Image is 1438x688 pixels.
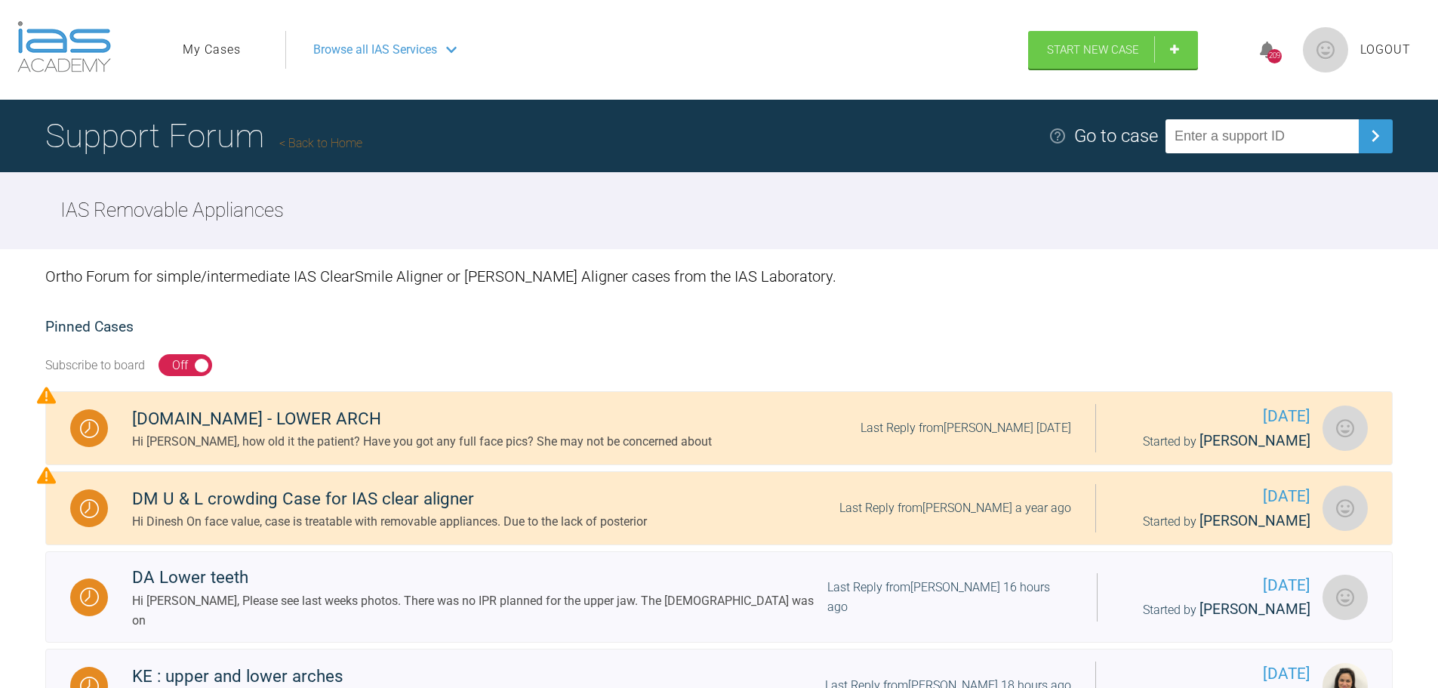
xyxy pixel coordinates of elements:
span: [DATE] [1120,484,1310,509]
a: WaitingDM U & L crowding Case for IAS clear alignerHi Dinesh On face value, case is treatable wit... [45,471,1393,545]
div: Hi Dinesh On face value, case is treatable with removable appliances. Due to the lack of posterior [132,512,647,532]
img: help.e70b9f3d.svg [1048,127,1067,145]
div: Off [172,356,188,375]
div: Started by [1120,510,1310,533]
span: [DATE] [1120,662,1310,686]
img: Dinesh Martin [1323,486,1368,531]
span: Start New Case [1047,43,1139,57]
div: Go to case [1074,122,1158,150]
span: [PERSON_NAME] [1199,600,1310,618]
img: Maria Rodrigues [1323,575,1368,620]
h2: Pinned Cases [45,316,1393,339]
input: Enter a support ID [1165,119,1359,153]
h2: IAS Removable Appliances [60,195,284,227]
img: Waiting [80,499,99,518]
span: [DATE] [1120,404,1310,429]
div: Last Reply from [PERSON_NAME] [DATE] [861,418,1071,438]
img: chevronRight.28bd32b0.svg [1363,124,1387,148]
a: WaitingDA Lower teethHi [PERSON_NAME], Please see last weeks photos. There was no IPR planned for... [45,551,1393,643]
a: Back to Home [279,136,362,150]
div: Last Reply from [PERSON_NAME] 16 hours ago [827,578,1073,616]
img: Priority [37,466,56,485]
span: [PERSON_NAME] [1199,512,1310,529]
a: Logout [1360,40,1411,60]
img: profile.png [1303,27,1348,73]
div: Hi [PERSON_NAME], Please see last weeks photos. There was no IPR planned for the upper jaw. The [... [132,591,827,630]
div: Hi [PERSON_NAME], how old it the patient? Have you got any full face pics? She may not be concern... [132,432,712,452]
a: My Cases [183,40,241,60]
div: Started by [1120,430,1310,453]
div: DA Lower teeth [132,564,827,591]
img: Priority [37,386,56,405]
a: Start New Case [1028,31,1198,69]
div: DM U & L crowding Case for IAS clear aligner [132,486,647,513]
img: Daniel Theron [1323,406,1368,451]
div: Ortho Forum for simple/intermediate IAS ClearSmile Aligner or [PERSON_NAME] Aligner cases from th... [45,249,1393,304]
img: Waiting [80,419,99,438]
img: logo-light.3e3ef733.png [17,21,111,73]
img: Waiting [80,588,99,606]
span: [DATE] [1122,573,1310,598]
a: Waiting[DOMAIN_NAME] - LOWER ARCHHi [PERSON_NAME], how old it the patient? Have you got any full ... [45,391,1393,465]
div: Started by [1122,598,1310,622]
div: [DOMAIN_NAME] - LOWER ARCH [132,406,712,433]
div: Subscribe to board [45,356,145,375]
div: 209 [1267,49,1282,63]
div: Last Reply from [PERSON_NAME] a year ago [839,498,1071,518]
span: [PERSON_NAME] [1199,432,1310,449]
h1: Support Forum [45,110,362,162]
span: Browse all IAS Services [313,40,437,60]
